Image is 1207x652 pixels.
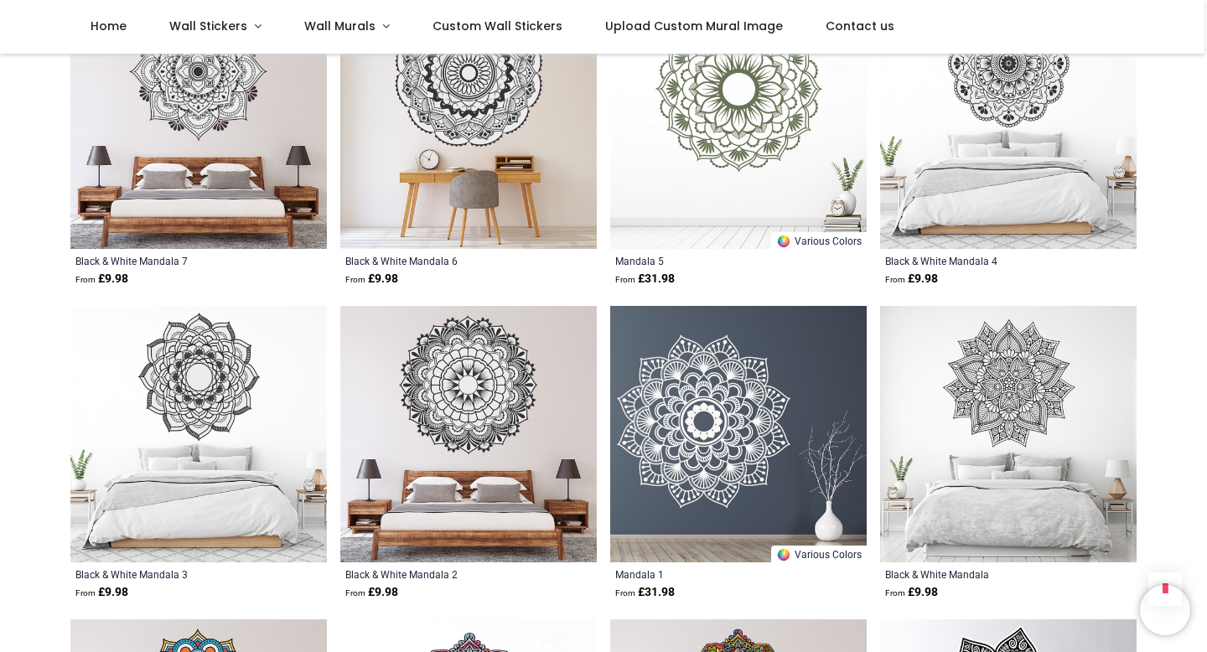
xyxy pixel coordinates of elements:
[885,254,1082,267] a: Black & White Mandala 4
[615,254,812,267] a: Mandala 5
[345,588,365,598] span: From
[340,306,597,562] img: Black & White Mandala 2 Wall Sticker
[70,306,327,562] img: Black & White Mandala 3 Wall Sticker
[169,18,247,34] span: Wall Stickers
[615,588,635,598] span: From
[885,271,938,287] strong: £ 9.98
[75,584,128,601] strong: £ 9.98
[880,306,1137,562] img: Black & White Mandala Wall Sticker
[75,567,272,581] a: Black & White Mandala 3
[885,567,1082,581] a: Black & White Mandala
[826,18,894,34] span: Contact us
[771,546,867,562] a: Various Colors
[885,275,905,284] span: From
[610,306,867,562] img: Mandala 1 Wall Sticker
[75,275,96,284] span: From
[304,18,376,34] span: Wall Murals
[345,567,542,581] a: Black & White Mandala 2
[885,588,905,598] span: From
[605,18,783,34] span: Upload Custom Mural Image
[433,18,562,34] span: Custom Wall Stickers
[345,254,542,267] a: Black & White Mandala 6
[75,271,128,287] strong: £ 9.98
[345,275,365,284] span: From
[345,271,398,287] strong: £ 9.98
[615,271,675,287] strong: £ 31.98
[1140,585,1190,635] iframe: Brevo live chat
[771,232,867,249] a: Various Colors
[75,588,96,598] span: From
[776,234,791,249] img: Color Wheel
[91,18,127,34] span: Home
[885,584,938,601] strong: £ 9.98
[615,275,635,284] span: From
[75,254,272,267] a: Black & White Mandala 7
[776,547,791,562] img: Color Wheel
[615,567,812,581] a: Mandala 1
[345,584,398,601] strong: £ 9.98
[615,584,675,601] strong: £ 31.98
